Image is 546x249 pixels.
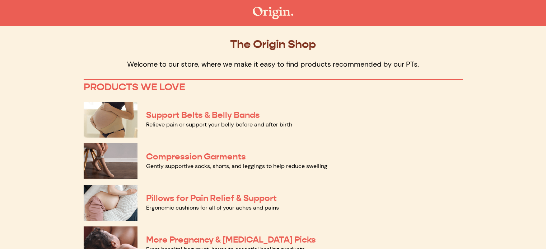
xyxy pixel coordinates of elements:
[146,162,327,170] a: Gently supportive socks, shorts, and leggings to help reduce swelling
[84,102,137,138] img: Support Belts & Belly Bands
[146,234,316,245] a: More Pregnancy & [MEDICAL_DATA] Picks
[84,37,463,51] p: The Origin Shop
[84,143,137,179] img: Compression Garments
[146,204,279,211] a: Ergonomic cushions for all of your aches and pains
[146,193,277,203] a: Pillows for Pain Relief & Support
[146,110,260,120] a: Support Belts & Belly Bands
[146,121,292,128] a: Relieve pain or support your belly before and after birth
[84,59,463,69] p: Welcome to our store, where we make it easy to find products recommended by our PTs.
[146,151,246,162] a: Compression Garments
[84,185,137,221] img: Pillows for Pain Relief & Support
[253,7,293,19] img: The Origin Shop
[84,81,463,93] p: PRODUCTS WE LOVE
